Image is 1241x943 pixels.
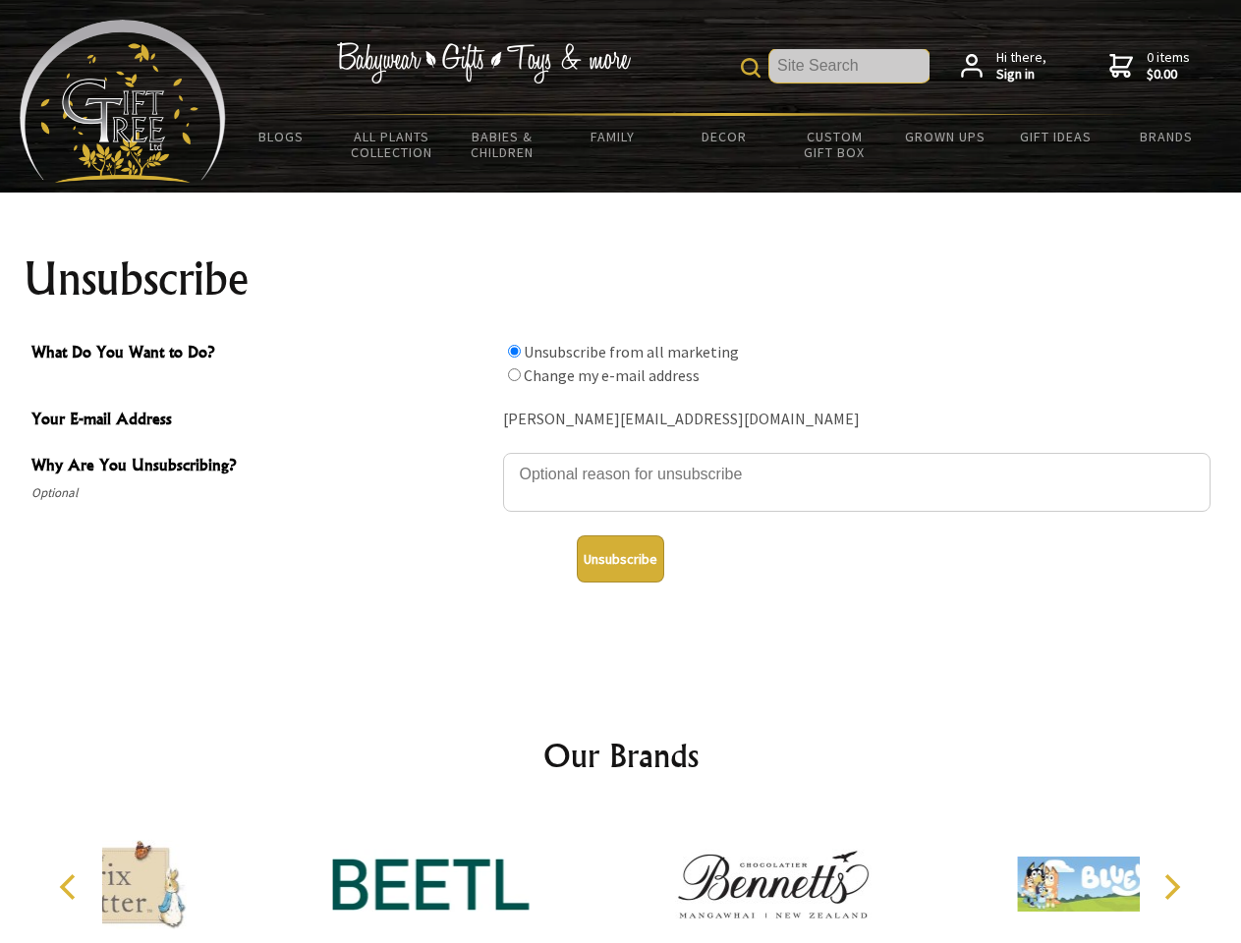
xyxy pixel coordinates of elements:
label: Unsubscribe from all marketing [524,342,739,361]
a: Custom Gift Box [779,116,890,173]
img: product search [741,58,761,78]
a: Decor [668,116,779,157]
a: BLOGS [226,116,337,157]
img: Babywear - Gifts - Toys & more [336,42,631,83]
label: Change my e-mail address [524,365,700,385]
input: Site Search [769,49,930,83]
span: 0 items [1147,48,1190,83]
a: Grown Ups [889,116,1000,157]
a: Family [558,116,669,157]
button: Unsubscribe [577,535,664,582]
input: What Do You Want to Do? [508,368,521,381]
h1: Unsubscribe [24,255,1218,303]
button: Next [1150,865,1193,909]
span: Your E-mail Address [31,407,493,435]
textarea: Why Are You Unsubscribing? [503,453,1211,512]
a: 0 items$0.00 [1109,49,1190,83]
span: Hi there, [996,49,1046,83]
a: Babies & Children [447,116,558,173]
input: What Do You Want to Do? [508,345,521,358]
div: [PERSON_NAME][EMAIL_ADDRESS][DOMAIN_NAME] [503,405,1211,435]
a: Gift Ideas [1000,116,1111,157]
h2: Our Brands [39,732,1203,779]
a: All Plants Collection [337,116,448,173]
span: What Do You Want to Do? [31,340,493,368]
span: Why Are You Unsubscribing? [31,453,493,481]
button: Previous [49,865,92,909]
span: Optional [31,481,493,505]
a: Brands [1111,116,1222,157]
img: Babyware - Gifts - Toys and more... [20,20,226,183]
strong: $0.00 [1147,66,1190,83]
strong: Sign in [996,66,1046,83]
a: Hi there,Sign in [961,49,1046,83]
